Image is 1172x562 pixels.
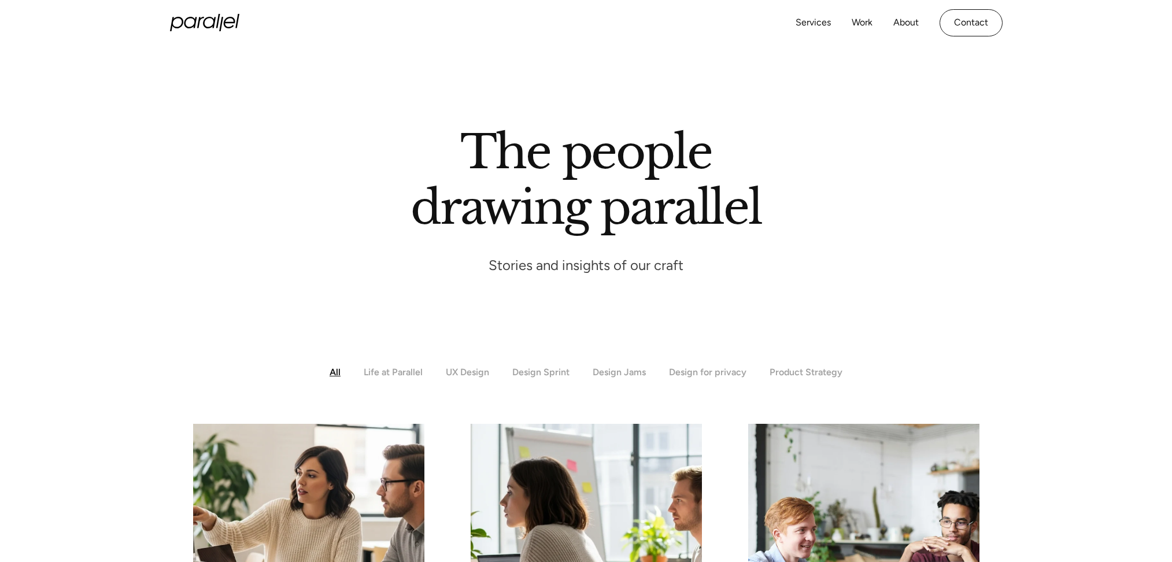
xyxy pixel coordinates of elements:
a: home [170,14,239,31]
div: UX Design [446,367,489,378]
div: Product Strategy [770,367,842,378]
p: Stories and insights of our craft [489,256,683,274]
div: Life at Parallel [364,367,423,378]
div: All [330,367,341,378]
div: Design for privacy [669,367,746,378]
h1: The people drawing parallel [411,124,761,235]
a: Services [796,14,831,31]
a: Contact [940,9,1003,36]
div: Design Jams [593,367,646,378]
div: Design Sprint [512,367,570,378]
a: About [893,14,919,31]
a: Work [852,14,872,31]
